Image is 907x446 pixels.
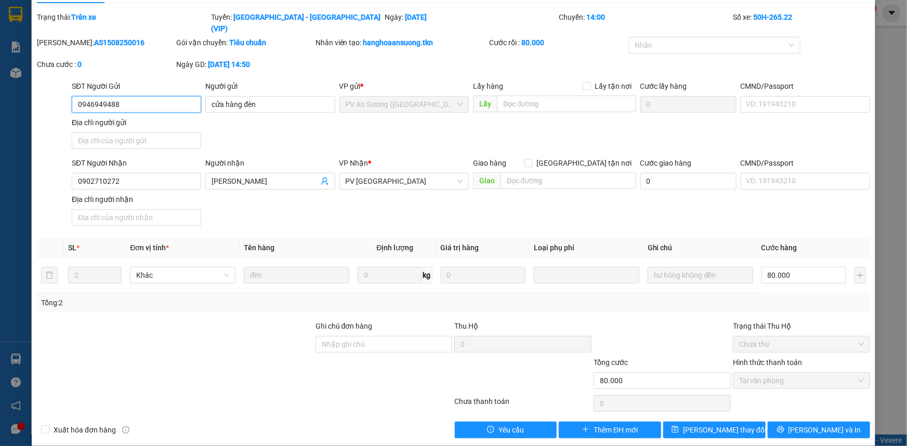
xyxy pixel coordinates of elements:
div: Trạng thái: [36,11,210,34]
input: Dọc đường [501,172,636,189]
div: Địa chỉ người gửi [72,117,201,128]
input: Địa chỉ của người gửi [72,132,201,149]
input: Địa chỉ của người nhận [72,209,201,226]
span: Lấy tận nơi [591,80,636,92]
b: AS1508250016 [94,38,144,47]
span: [PERSON_NAME] và In [788,424,861,436]
label: Hình thức thanh toán [733,358,802,367]
div: Cước rồi : [489,37,626,48]
b: 0 [77,60,82,69]
span: printer [777,426,784,434]
button: exclamation-circleYêu cầu [455,422,557,438]
div: Gói vận chuyển: [176,37,313,48]
span: Yêu cầu [498,424,524,436]
label: Cước giao hàng [640,159,692,167]
div: Tuyến: [210,11,384,34]
div: Chưa cước : [37,59,174,70]
span: Xuất hóa đơn hàng [49,424,120,436]
b: [DATE] [405,13,427,21]
span: [GEOGRAPHIC_DATA] tận nơi [533,157,636,169]
div: Tổng: 2 [41,297,350,308]
span: PV An Sương (Hàng Hóa) [346,97,463,112]
div: Chuyến: [558,11,732,34]
span: Lấy [473,96,497,112]
button: plusThêm ĐH mới [559,422,661,438]
div: VP gửi [339,80,469,92]
div: Chưa thanh toán [454,396,593,414]
input: Dọc đường [497,96,636,112]
div: CMND/Passport [741,157,870,169]
b: hanghoaansuong.tkn [363,38,433,47]
span: [PERSON_NAME] thay đổi [683,424,766,436]
div: SĐT Người Gửi [72,80,201,92]
th: Ghi chú [643,238,757,258]
input: Ghi Chú [648,267,753,283]
span: Định lượng [376,244,413,252]
span: VP Nhận [339,159,369,167]
button: save[PERSON_NAME] thay đổi [663,422,766,438]
div: [PERSON_NAME]: [37,37,174,48]
button: printer[PERSON_NAME] và In [768,422,870,438]
b: 14:00 [586,13,605,21]
span: Lấy hàng [473,82,503,90]
div: Địa chỉ người nhận [72,194,201,205]
label: Cước lấy hàng [640,82,687,90]
b: [GEOGRAPHIC_DATA] - [GEOGRAPHIC_DATA] (VIP) [211,13,380,33]
input: Ghi chú đơn hàng [316,336,453,353]
span: plus [582,426,589,434]
div: SĐT Người Nhận [72,157,201,169]
span: Đơn vị tính [130,244,169,252]
span: info-circle [122,426,129,434]
div: Trạng thái Thu Hộ [733,320,870,332]
div: Người gửi [205,80,335,92]
input: Cước lấy hàng [640,96,737,113]
span: Thu Hộ [454,322,478,330]
input: VD: Bàn, Ghế [244,267,349,283]
span: Thêm ĐH mới [594,424,638,436]
span: user-add [321,177,329,185]
b: Trên xe [71,13,96,21]
div: Ngày GD: [176,59,313,70]
span: PV Phước Đông [346,173,463,189]
div: CMND/Passport [741,80,870,92]
label: Ghi chú đơn hàng [316,322,373,330]
span: Giao hàng [473,159,506,167]
th: Loại phụ phí [530,238,643,258]
b: [DATE] 14:50 [208,60,250,69]
span: Giá trị hàng [441,244,479,252]
button: delete [41,267,58,283]
span: Tên hàng [244,244,274,252]
div: Ngày: [384,11,558,34]
span: save [672,426,679,434]
span: Cước hàng [761,244,797,252]
b: Tiêu chuẩn [229,38,266,47]
span: Chưa thu [739,336,864,352]
span: SL [68,244,76,252]
span: Khác [136,267,229,283]
span: exclamation-circle [487,426,494,434]
input: Cước giao hàng [640,173,737,190]
span: Tổng cước [594,358,628,367]
div: Nhân viên tạo: [316,37,488,48]
div: Số xe: [732,11,871,34]
span: Giao [473,172,501,189]
b: 50H-265.22 [753,13,792,21]
input: 0 [441,267,525,283]
span: kg [422,267,432,283]
button: plus [855,267,866,283]
span: Tại văn phòng [739,373,864,388]
div: Người nhận [205,157,335,169]
b: 80.000 [521,38,544,47]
